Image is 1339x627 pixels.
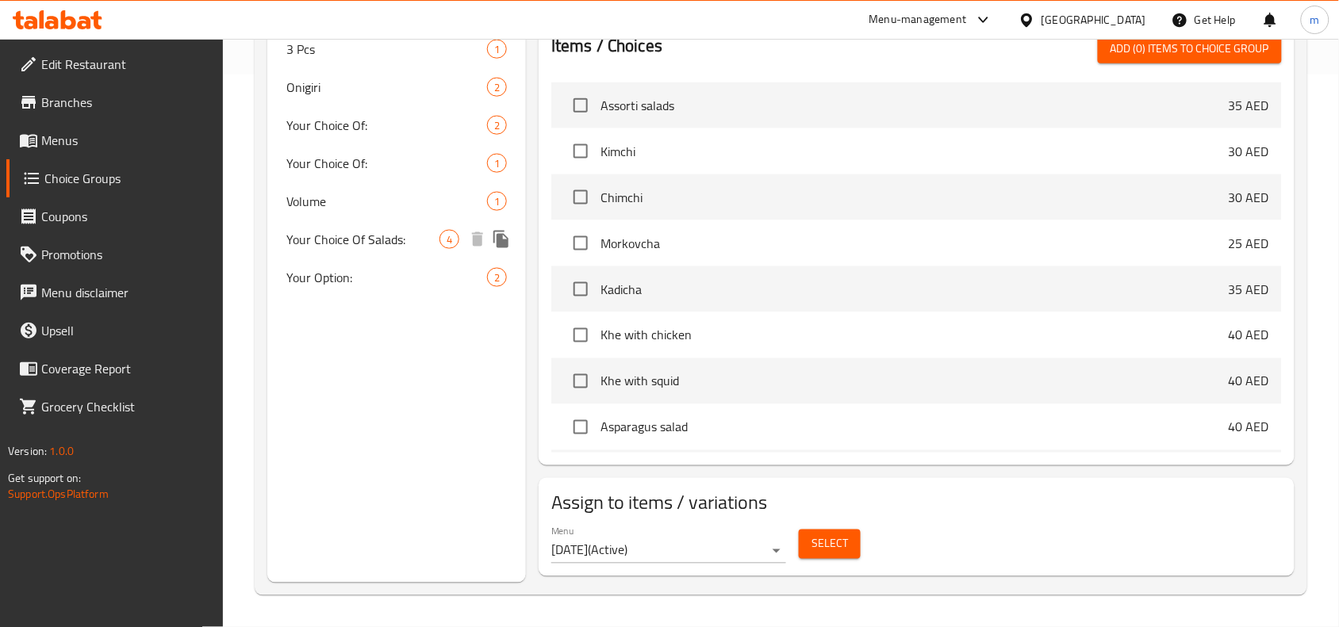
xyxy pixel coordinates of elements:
[41,321,211,340] span: Upsell
[6,45,224,83] a: Edit Restaurant
[488,270,506,285] span: 2
[564,319,597,352] span: Select choice
[44,169,211,188] span: Choice Groups
[267,106,526,144] div: Your Choice Of:2
[6,273,224,312] a: Menu disclaimer
[6,197,224,235] a: Coupons
[1229,372,1269,391] p: 40 AED
[600,418,1229,437] span: Asparagus salad
[1229,418,1269,437] p: 40 AED
[1111,39,1269,59] span: Add (0) items to choice group
[488,194,506,209] span: 1
[488,80,506,95] span: 2
[41,55,211,74] span: Edit Restaurant
[600,234,1229,253] span: Morkovcha
[286,230,439,249] span: Your Choice Of Salads:
[600,372,1229,391] span: Khe with squid
[487,268,507,287] div: Choices
[564,365,597,398] span: Select choice
[487,192,507,211] div: Choices
[564,273,597,306] span: Select choice
[6,235,224,273] a: Promotions
[41,207,211,226] span: Coupons
[6,312,224,350] a: Upsell
[600,188,1229,207] span: Chimchi
[488,42,506,57] span: 1
[1229,188,1269,207] p: 30 AED
[487,154,507,173] div: Choices
[267,258,526,296] div: Your Option:2
[1098,34,1282,63] button: Add (0) items to choice group
[466,227,489,251] button: delete
[41,131,211,150] span: Menus
[267,30,526,68] div: 3 Pcs1
[8,468,81,488] span: Get support on:
[41,359,211,378] span: Coverage Report
[267,68,526,106] div: Onigiri2
[564,135,597,168] span: Select choice
[600,96,1229,115] span: Assorti salads
[1042,11,1146,29] div: [GEOGRAPHIC_DATA]
[600,326,1229,345] span: Khe with chicken
[487,78,507,97] div: Choices
[1229,280,1269,299] p: 35 AED
[267,144,526,182] div: Your Choice Of:1
[41,397,211,416] span: Grocery Checklist
[564,89,597,122] span: Select choice
[1229,234,1269,253] p: 25 AED
[6,350,224,388] a: Coverage Report
[49,441,74,461] span: 1.0.0
[564,227,597,260] span: Select choice
[551,34,662,58] h2: Items / Choices
[267,220,526,258] div: Your Choice Of Salads:4deleteduplicate
[286,40,487,59] span: 3 Pcs
[286,78,487,97] span: Onigiri
[41,245,211,264] span: Promotions
[1229,142,1269,161] p: 30 AED
[564,411,597,444] span: Select choice
[1229,326,1269,345] p: 40 AED
[286,154,487,173] span: Your Choice Of:
[6,83,224,121] a: Branches
[267,182,526,220] div: Volume1
[8,484,109,504] a: Support.OpsPlatform
[600,142,1229,161] span: Kimchi
[487,116,507,135] div: Choices
[551,538,786,564] div: [DATE](Active)
[439,230,459,249] div: Choices
[489,227,513,251] button: duplicate
[6,159,224,197] a: Choice Groups
[600,280,1229,299] span: Kadicha
[440,232,458,247] span: 4
[1229,96,1269,115] p: 35 AED
[286,192,487,211] span: Volume
[488,156,506,171] span: 1
[6,388,224,426] a: Grocery Checklist
[799,530,861,559] button: Select
[551,526,574,536] label: Menu
[8,441,47,461] span: Version:
[564,181,597,214] span: Select choice
[286,116,487,135] span: Your Choice Of:
[488,118,506,133] span: 2
[6,121,224,159] a: Menus
[41,283,211,302] span: Menu disclaimer
[551,491,1282,516] h2: Assign to items / variations
[869,10,967,29] div: Menu-management
[1310,11,1320,29] span: m
[41,93,211,112] span: Branches
[811,534,848,554] span: Select
[286,268,487,287] span: Your Option:
[487,40,507,59] div: Choices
